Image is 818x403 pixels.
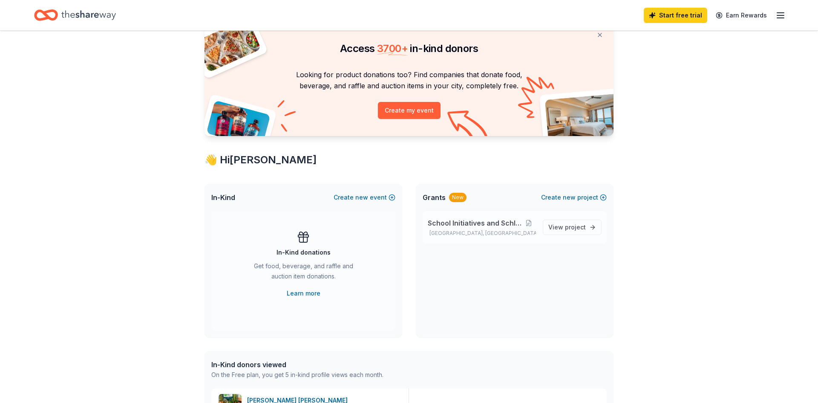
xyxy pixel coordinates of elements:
[340,42,478,55] span: Access in-kind donors
[423,192,446,203] span: Grants
[447,110,490,142] img: Curvy arrow
[245,261,361,285] div: Get food, beverage, and raffle and auction item donations.
[378,102,441,119] button: Create my event
[211,370,383,380] div: On the Free plan, you get 5 in-kind profile views each month.
[277,247,331,258] div: In-Kind donations
[211,192,235,203] span: In-Kind
[563,192,576,203] span: new
[711,8,772,23] a: Earn Rewards
[334,192,395,203] button: Createnewevent
[287,288,320,299] a: Learn more
[211,360,383,370] div: In-Kind donors viewed
[543,220,602,235] a: View project
[377,42,408,55] span: 3700 +
[34,5,116,25] a: Home
[541,192,607,203] button: Createnewproject
[565,223,586,231] span: project
[644,8,707,23] a: Start free trial
[195,18,262,72] img: Pizza
[428,230,536,237] p: [GEOGRAPHIC_DATA], [GEOGRAPHIC_DATA]
[449,193,467,202] div: New
[204,153,613,167] div: 👋 Hi [PERSON_NAME]
[548,222,586,232] span: View
[215,69,603,92] p: Looking for product donations too? Find companies that donate food, beverage, and raffle and auct...
[428,218,522,228] span: School Initiatives and Schlorships
[355,192,368,203] span: new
